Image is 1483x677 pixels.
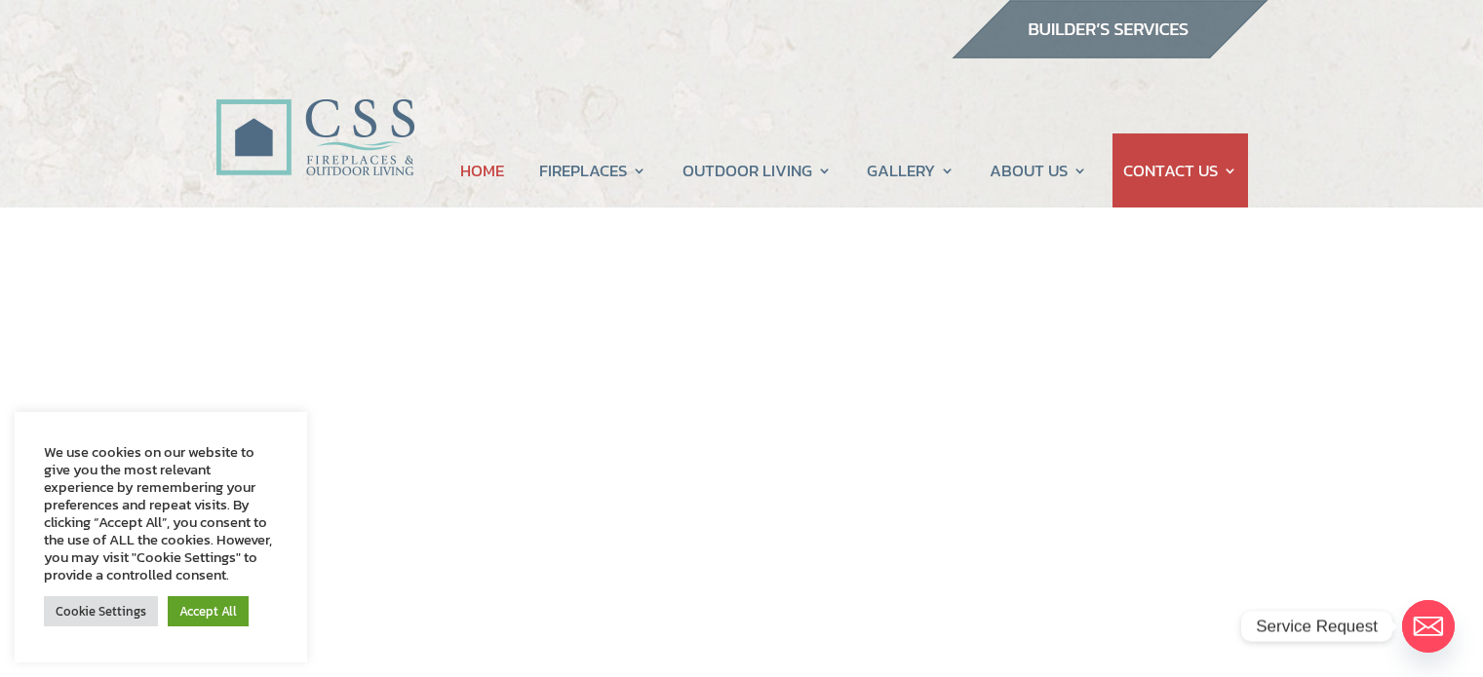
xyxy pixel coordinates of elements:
[539,133,646,207] a: FIREPLACES
[168,596,249,626] a: Accept All
[683,133,832,207] a: OUTDOOR LIVING
[215,45,414,186] img: CSS Fireplaces & Outdoor Living (Formerly Construction Solutions & Supply)- Jacksonville Ormond B...
[44,596,158,626] a: Cookie Settings
[951,40,1268,65] a: builder services construction supply
[1402,600,1455,653] a: Email
[44,443,278,583] div: We use cookies on our website to give you the most relevant experience by remembering your prefer...
[990,133,1087,207] a: ABOUT US
[460,133,504,207] a: HOME
[867,133,955,207] a: GALLERY
[1123,133,1237,207] a: CONTACT US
